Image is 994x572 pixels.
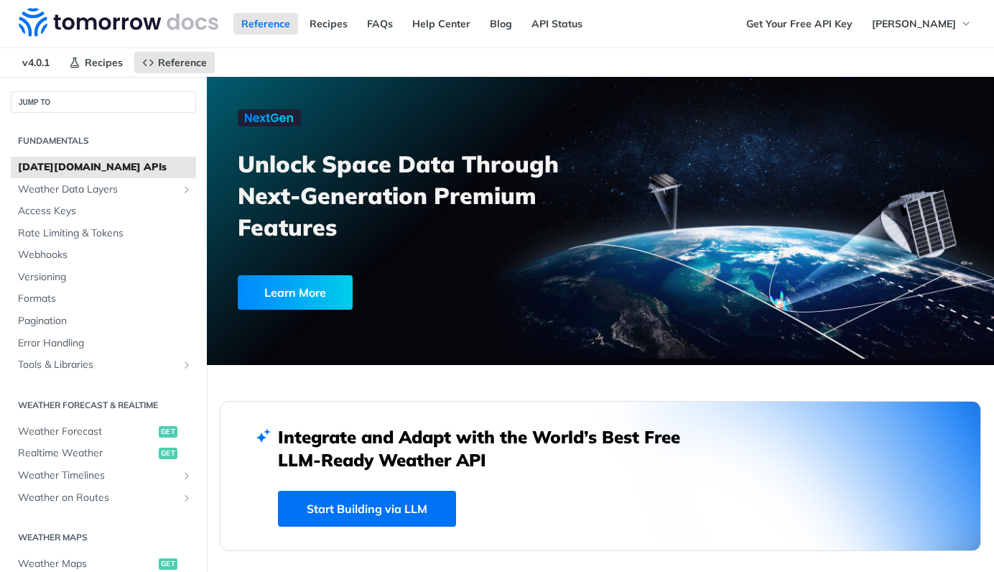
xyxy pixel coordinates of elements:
[11,531,196,544] h2: Weather Maps
[18,204,192,218] span: Access Keys
[158,56,207,69] span: Reference
[18,160,192,175] span: [DATE][DOMAIN_NAME] APIs
[18,469,177,483] span: Weather Timelines
[302,13,356,34] a: Recipes
[11,288,196,310] a: Formats
[11,267,196,288] a: Versioning
[18,557,155,571] span: Weather Maps
[18,491,177,505] span: Weather on Routes
[238,275,540,310] a: Learn More
[404,13,478,34] a: Help Center
[18,183,177,197] span: Weather Data Layers
[11,443,196,464] a: Realtime Weatherget
[11,487,196,509] a: Weather on RoutesShow subpages for Weather on Routes
[14,52,57,73] span: v4.0.1
[181,184,192,195] button: Show subpages for Weather Data Layers
[864,13,980,34] button: [PERSON_NAME]
[238,109,301,126] img: NextGen
[11,179,196,200] a: Weather Data LayersShow subpages for Weather Data Layers
[18,226,192,241] span: Rate Limiting & Tokens
[11,223,196,244] a: Rate Limiting & Tokens
[18,314,192,328] span: Pagination
[18,358,177,372] span: Tools & Libraries
[61,52,131,73] a: Recipes
[11,91,196,113] button: JUMP TO
[11,157,196,178] a: [DATE][DOMAIN_NAME] APIs
[233,13,298,34] a: Reference
[134,52,215,73] a: Reference
[181,359,192,371] button: Show subpages for Tools & Libraries
[238,275,353,310] div: Learn More
[278,491,456,527] a: Start Building via LLM
[18,292,192,306] span: Formats
[11,200,196,222] a: Access Keys
[11,333,196,354] a: Error Handling
[159,558,177,570] span: get
[11,399,196,412] h2: Weather Forecast & realtime
[359,13,401,34] a: FAQs
[482,13,520,34] a: Blog
[159,448,177,459] span: get
[18,446,155,461] span: Realtime Weather
[11,421,196,443] a: Weather Forecastget
[18,425,155,439] span: Weather Forecast
[159,426,177,438] span: get
[524,13,590,34] a: API Status
[278,425,702,471] h2: Integrate and Adapt with the World’s Best Free LLM-Ready Weather API
[18,336,192,351] span: Error Handling
[85,56,123,69] span: Recipes
[11,465,196,486] a: Weather TimelinesShow subpages for Weather Timelines
[18,270,192,285] span: Versioning
[19,8,218,37] img: Tomorrow.io Weather API Docs
[11,354,196,376] a: Tools & LibrariesShow subpages for Tools & Libraries
[11,310,196,332] a: Pagination
[872,17,956,30] span: [PERSON_NAME]
[11,134,196,147] h2: Fundamentals
[11,244,196,266] a: Webhooks
[18,248,192,262] span: Webhooks
[738,13,860,34] a: Get Your Free API Key
[181,492,192,504] button: Show subpages for Weather on Routes
[181,470,192,481] button: Show subpages for Weather Timelines
[238,148,616,243] h3: Unlock Space Data Through Next-Generation Premium Features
